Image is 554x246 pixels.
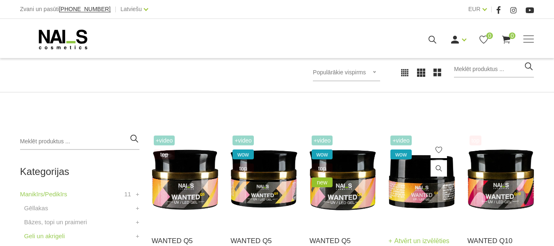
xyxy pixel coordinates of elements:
[233,149,254,159] span: wow
[390,149,412,159] span: wow
[136,189,139,199] a: +
[121,4,142,14] a: Latviešu
[468,4,481,14] a: EUR
[20,133,139,150] input: Meklēt produktus ...
[24,231,65,241] a: Geli un akrigeli
[509,32,515,39] span: 0
[233,136,254,145] span: +Video
[136,203,139,213] a: +
[115,4,116,14] span: |
[390,136,412,145] span: +Video
[20,166,139,177] h2: Kategorijas
[24,203,48,213] a: Gēllakas
[20,4,111,14] div: Zvani un pasūti
[154,149,175,159] span: top
[310,133,376,225] img: Gels WANTED NAILS cosmetics tehniķu komanda ir radījusi gelu, kas ilgi jau ir katra meistara mekl...
[24,217,87,227] a: Bāzes, topi un praimeri
[152,133,219,225] img: Gels WANTED NAILS cosmetics tehniķu komanda ir radījusi gelu, kas ilgi jau ir katra meistara mekl...
[312,149,333,159] span: wow
[388,133,455,225] img: Gels WANTED NAILS cosmetics tehniķu komanda ir radījusi gelu, kas ilgi jau ir katra meistara mekl...
[124,189,131,199] span: 11
[486,32,493,39] span: 0
[501,34,511,45] a: 0
[313,69,366,76] span: Populārākie vispirms
[491,4,492,14] span: |
[312,177,333,187] span: new
[154,136,175,145] span: +Video
[233,163,254,173] span: top
[312,136,333,145] span: +Video
[59,6,111,12] a: [PHONE_NUMBER]
[479,34,489,45] a: 0
[230,133,297,225] img: Gels WANTED NAILS cosmetics tehniķu komanda ir radījusi gelu, kas ilgi jau ir katra meistara mekl...
[454,61,534,78] input: Meklēt produktus ...
[467,133,534,225] img: Gels WANTED NAILS cosmetics tehniķu komanda ir radījusi gelu, kas ilgi jau ir katra meistara mekl...
[136,217,139,227] a: +
[20,189,67,199] a: Manikīrs/Pedikīrs
[136,231,139,241] a: +
[470,136,481,145] span: top
[312,163,333,173] span: top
